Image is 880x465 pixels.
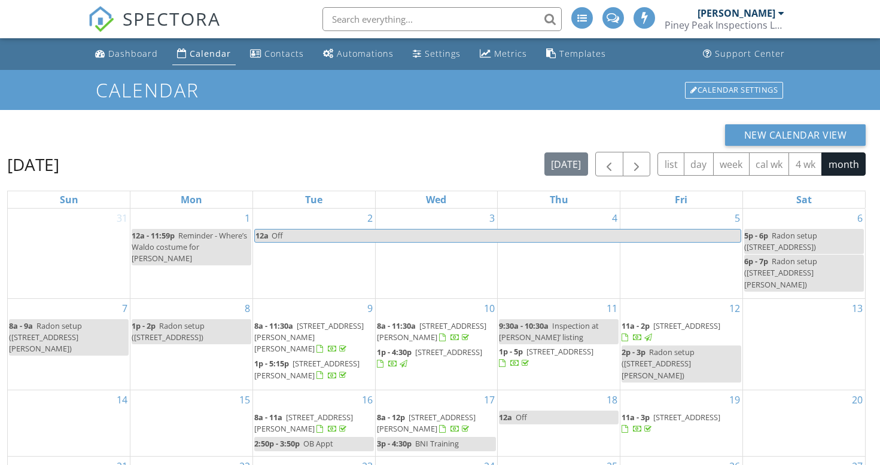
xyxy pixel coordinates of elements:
a: Calendar Settings [684,81,784,100]
span: 1p - 2p [132,320,156,331]
a: Go to September 2, 2025 [365,209,375,228]
span: Radon setup ([STREET_ADDRESS][PERSON_NAME]) [9,320,82,354]
a: Friday [672,191,690,208]
a: Go to September 13, 2025 [849,299,865,318]
span: [STREET_ADDRESS] [526,346,593,357]
td: Go to September 9, 2025 [252,298,375,390]
span: 2:50p - 3:50p [254,438,300,449]
span: 8a - 12p [377,412,405,423]
a: Wednesday [424,191,449,208]
a: Go to September 3, 2025 [487,209,497,228]
a: 8a - 11:30a [STREET_ADDRESS][PERSON_NAME] [377,319,497,345]
button: month [821,152,866,176]
div: Support Center [715,48,785,59]
a: Go to September 7, 2025 [120,299,130,318]
a: Go to September 10, 2025 [482,299,497,318]
span: Radon setup ([STREET_ADDRESS][PERSON_NAME]) [744,256,817,289]
td: Go to September 15, 2025 [130,390,253,456]
a: Saturday [794,191,814,208]
a: 1p - 5:15p [STREET_ADDRESS][PERSON_NAME] [254,357,374,383]
span: [STREET_ADDRESS][PERSON_NAME] [377,412,476,434]
span: 8a - 11a [254,412,282,423]
a: 8a - 11a [STREET_ADDRESS][PERSON_NAME] [254,411,374,436]
a: 11a - 3p [STREET_ADDRESS] [622,411,741,436]
a: Templates [541,43,611,65]
td: Go to September 20, 2025 [742,390,865,456]
a: Go to September 4, 2025 [610,209,620,228]
span: [STREET_ADDRESS] [415,347,482,357]
span: 11a - 2p [622,320,650,331]
span: SPECTORA [123,6,221,31]
td: Go to September 11, 2025 [498,298,620,390]
span: Reminder - Where’s Waldo costume for [PERSON_NAME] [132,230,247,264]
a: Thursday [547,191,571,208]
span: Inspection at [PERSON_NAME]’ listing [499,320,599,342]
span: [STREET_ADDRESS][PERSON_NAME][PERSON_NAME] [254,320,364,354]
a: Go to September 9, 2025 [365,299,375,318]
img: The Best Home Inspection Software - Spectora [88,6,114,32]
td: Go to August 31, 2025 [8,209,130,298]
div: Metrics [494,48,527,59]
span: 8a - 9a [9,320,33,331]
span: 1p - 4:30p [377,347,412,357]
td: Go to September 3, 2025 [375,209,498,298]
span: 8a - 11:30a [377,320,416,331]
td: Go to September 13, 2025 [742,298,865,390]
div: Dashboard [108,48,158,59]
a: 1p - 5p [STREET_ADDRESS] [499,345,619,371]
a: SPECTORA [88,16,221,41]
a: 8a - 11:30a [STREET_ADDRESS][PERSON_NAME] [377,320,486,342]
div: Calendar [190,48,231,59]
a: Tuesday [303,191,325,208]
div: Templates [559,48,606,59]
td: Go to September 6, 2025 [742,209,865,298]
button: Previous month [595,152,623,176]
td: Go to September 14, 2025 [8,390,130,456]
span: Off [516,412,527,423]
a: 8a - 11:30a [STREET_ADDRESS][PERSON_NAME][PERSON_NAME] [254,320,364,354]
a: Sunday [57,191,81,208]
h1: Calendar [96,79,784,100]
div: Piney Peak Inspections LLC [665,19,784,31]
button: list [657,152,684,176]
div: Settings [425,48,461,59]
span: 8a - 11:30a [254,320,293,331]
span: Radon setup ([STREET_ADDRESS][PERSON_NAME]) [622,347,695,380]
a: Go to September 15, 2025 [237,390,252,409]
td: Go to September 4, 2025 [498,209,620,298]
a: Monday [178,191,205,208]
span: 5p - 6p [744,230,768,241]
a: Go to September 17, 2025 [482,390,497,409]
span: 9:30a - 10:30a [499,320,549,331]
td: Go to September 5, 2025 [620,209,743,298]
a: Dashboard [90,43,163,65]
td: Go to September 17, 2025 [375,390,498,456]
a: 1p - 5:15p [STREET_ADDRESS][PERSON_NAME] [254,358,360,380]
span: OB Appt [303,438,333,449]
a: Support Center [698,43,790,65]
span: 12a [255,230,269,242]
a: 1p - 5p [STREET_ADDRESS] [499,346,593,368]
td: Go to September 10, 2025 [375,298,498,390]
span: [STREET_ADDRESS][PERSON_NAME] [254,358,360,380]
td: Go to September 2, 2025 [252,209,375,298]
span: Radon setup ([STREET_ADDRESS]) [132,320,205,342]
a: Go to September 6, 2025 [855,209,865,228]
span: 12a [499,412,512,423]
td: Go to September 12, 2025 [620,298,743,390]
button: day [684,152,714,176]
div: Calendar Settings [685,82,783,99]
div: Automations [337,48,394,59]
span: 1p - 5:15p [254,358,289,369]
a: Go to September 19, 2025 [727,390,742,409]
a: 1p - 4:30p [STREET_ADDRESS] [377,347,482,369]
div: Contacts [264,48,304,59]
a: Go to September 20, 2025 [849,390,865,409]
a: 11a - 2p [STREET_ADDRESS] [622,320,720,342]
span: Radon setup ([STREET_ADDRESS]) [744,230,817,252]
a: Go to August 31, 2025 [114,209,130,228]
button: [DATE] [544,152,588,176]
a: 1p - 4:30p [STREET_ADDRESS] [377,345,497,371]
button: week [713,152,750,176]
a: 8a - 12p [STREET_ADDRESS][PERSON_NAME] [377,411,497,436]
